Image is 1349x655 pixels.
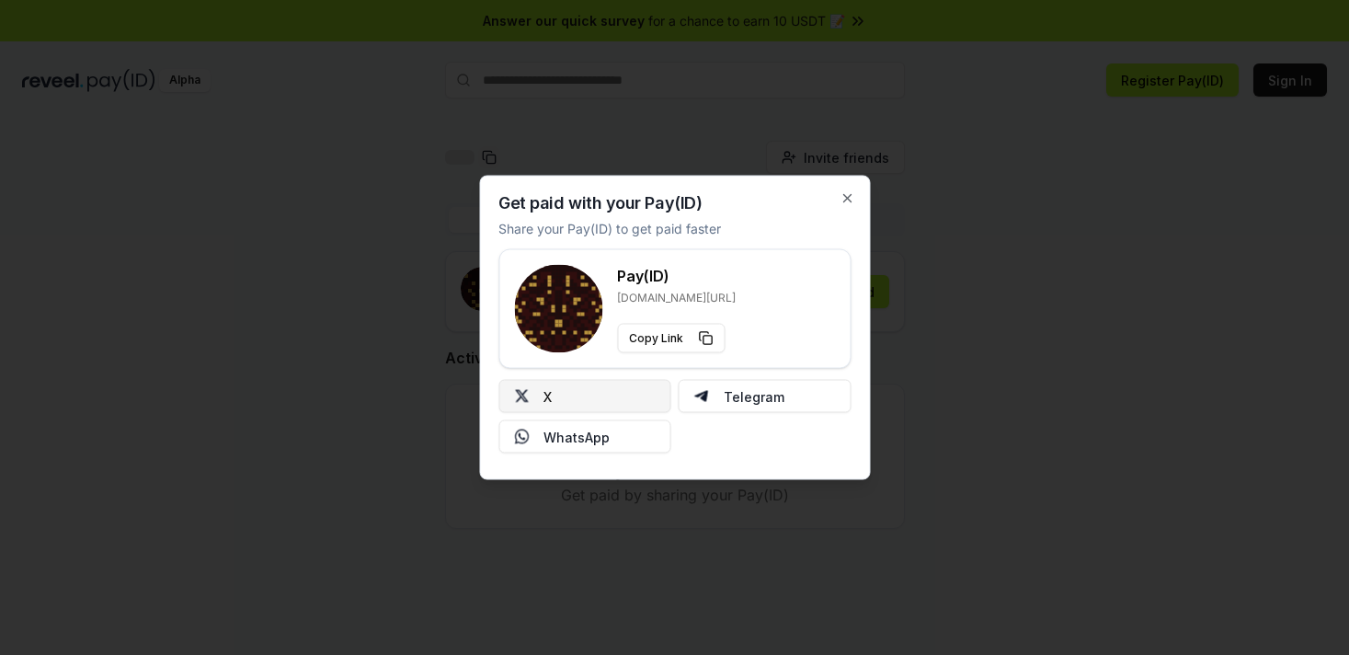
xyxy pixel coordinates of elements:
[498,380,671,413] button: X
[498,195,702,212] h2: Get paid with your Pay(ID)
[514,389,529,404] img: X
[498,420,671,454] button: WhatsApp
[498,219,721,238] p: Share your Pay(ID) to get paid faster
[694,389,709,404] img: Telegram
[617,324,725,353] button: Copy Link
[617,291,736,305] p: [DOMAIN_NAME][URL]
[617,265,736,287] h3: Pay(ID)
[679,380,852,413] button: Telegram
[514,430,529,444] img: Whatsapp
